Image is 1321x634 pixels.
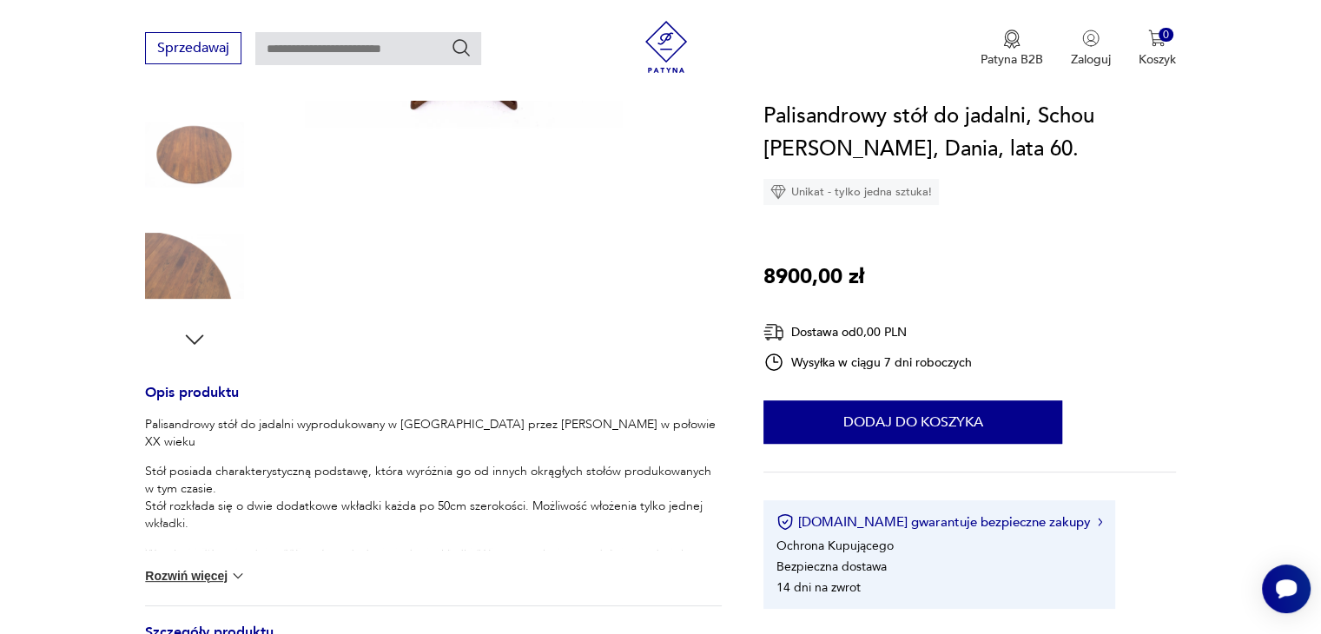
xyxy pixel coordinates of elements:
p: Wysokość 72cm średnica 115cm ( po dodaniu jednej wkładki 165cm szerokości, po dołożeniu dwóch wkł... [145,545,722,579]
li: Ochrona Kupującego [776,538,894,554]
button: Patyna B2B [981,30,1043,68]
div: 0 [1159,28,1173,43]
img: Ikona strzałki w prawo [1098,518,1103,526]
img: chevron down [229,567,247,584]
img: Ikona diamentu [770,184,786,200]
div: Unikat - tylko jedna sztuka! [763,179,939,205]
img: Ikona certyfikatu [776,513,794,531]
a: Ikona medaluPatyna B2B [981,30,1043,68]
button: Rozwiń więcej [145,567,246,584]
li: 14 dni na zwrot [776,579,861,596]
div: Wysyłka w ciągu 7 dni roboczych [763,352,972,373]
p: Palisandrowy stół do jadalni wyprodukowany w [GEOGRAPHIC_DATA] przez [PERSON_NAME] w połowie XX w... [145,416,722,451]
button: Zaloguj [1071,30,1111,68]
button: 0Koszyk [1139,30,1176,68]
button: Szukaj [451,37,472,58]
img: Ikona dostawy [763,321,784,343]
div: Dostawa od 0,00 PLN [763,321,972,343]
img: Ikonka użytkownika [1082,30,1100,47]
a: Sprzedawaj [145,43,241,56]
button: Sprzedawaj [145,32,241,64]
p: Zaloguj [1071,51,1111,68]
h3: Opis produktu [145,387,722,416]
button: Dodaj do koszyka [763,400,1062,444]
p: Patyna B2B [981,51,1043,68]
img: Zdjęcie produktu Palisandrowy stół do jadalni, Schou Andersen, Dania, lata 60. [145,216,244,315]
p: 8900,00 zł [763,261,864,294]
li: Bezpieczna dostawa [776,558,887,575]
p: Koszyk [1139,51,1176,68]
img: Ikona koszyka [1148,30,1166,47]
button: [DOMAIN_NAME] gwarantuje bezpieczne zakupy [776,513,1102,531]
img: Patyna - sklep z meblami i dekoracjami vintage [640,21,692,73]
img: Ikona medalu [1003,30,1020,49]
iframe: Smartsupp widget button [1262,565,1311,613]
p: Stół posiada charakterystyczną podstawę, która wyróżnia go od innych okrągłych stołów produkowany... [145,463,722,532]
img: Zdjęcie produktu Palisandrowy stół do jadalni, Schou Andersen, Dania, lata 60. [145,105,244,204]
h1: Palisandrowy stół do jadalni, Schou [PERSON_NAME], Dania, lata 60. [763,100,1176,166]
